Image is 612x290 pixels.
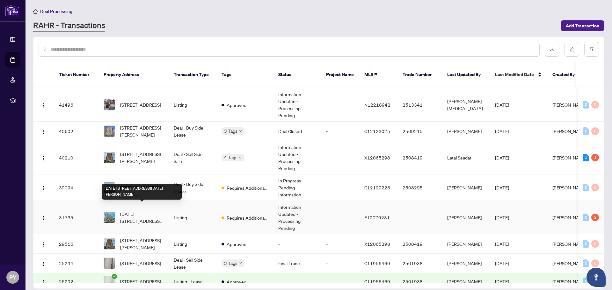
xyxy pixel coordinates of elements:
td: - [321,273,359,290]
img: Logo [41,261,46,266]
img: thumbnail-img [104,182,115,193]
button: Logo [39,276,49,286]
td: - [273,273,321,290]
span: [PERSON_NAME] [552,185,587,190]
td: [PERSON_NAME] [442,234,490,254]
div: 1 [583,154,589,161]
td: 2509215 [397,122,442,141]
span: [STREET_ADDRESS][PERSON_NAME] [120,237,164,251]
span: [DATE] [495,102,509,108]
td: - [321,174,359,201]
td: - [321,141,359,174]
img: Logo [41,216,46,221]
img: thumbnail-img [104,258,115,269]
button: filter [584,42,599,57]
td: 2513341 [397,88,442,122]
span: download [550,47,554,52]
button: Logo [39,258,49,268]
button: Logo [39,212,49,223]
td: - [321,122,359,141]
img: Logo [41,279,46,285]
span: check-circle [112,274,117,279]
td: 2501938 [397,273,442,290]
div: [DATE][STREET_ADDRESS][DATE][PERSON_NAME] [102,184,182,200]
th: Created By [547,62,586,87]
img: thumbnail-img [104,212,115,223]
span: C11956469 [364,279,390,284]
td: 2501938 [397,254,442,273]
button: Logo [39,100,49,110]
span: down [239,156,242,159]
span: [DATE] [495,279,509,284]
td: [PERSON_NAME] [442,122,490,141]
span: N12218942 [364,102,390,108]
img: Logo [41,129,46,134]
td: - [321,201,359,234]
div: 0 [591,101,599,109]
td: - [273,234,321,254]
td: Listing [169,88,216,122]
span: [DATE] [495,215,509,220]
td: [PERSON_NAME] [442,273,490,290]
th: Tags [216,62,273,87]
th: Property Address [98,62,169,87]
span: 3 Tags [224,259,237,267]
span: [DATE] [495,155,509,160]
button: download [545,42,559,57]
button: Logo [39,126,49,136]
div: 0 [583,127,589,135]
span: filter [589,47,594,52]
th: Ticket Number [54,62,98,87]
div: 0 [591,240,599,248]
td: Deal Closed [273,122,321,141]
button: Logo [39,152,49,163]
span: [PERSON_NAME] [552,215,587,220]
span: [PERSON_NAME] [552,279,587,284]
span: Last Modified Date [495,71,534,78]
span: C12129225 [364,185,390,190]
th: Trade Number [397,62,442,87]
span: [STREET_ADDRESS][PERSON_NAME] [120,124,164,138]
span: X12065298 [364,155,390,160]
td: Listing [169,201,216,234]
span: Requires Additional Docs [227,214,268,221]
span: [DATE] [495,128,509,134]
td: Deal - Buy Side Lease [169,122,216,141]
img: Logo [41,156,46,161]
img: Logo [41,186,46,191]
th: Transaction Type [169,62,216,87]
img: thumbnail-img [104,238,115,249]
td: 2508419 [397,234,442,254]
span: [PERSON_NAME] [552,241,587,247]
td: Information Updated - Processing Pending [273,141,321,174]
td: - [321,234,359,254]
img: Logo [41,103,46,108]
span: Deal Processing [40,9,72,14]
span: Requires Additional Docs [227,184,268,191]
td: In Progress - Pending Information [273,174,321,201]
div: 0 [591,259,599,267]
span: edit [570,47,574,52]
td: - [321,254,359,273]
td: [PERSON_NAME] [442,201,490,234]
th: Status [273,62,321,87]
span: [PERSON_NAME] [552,260,587,266]
td: Final Trade [273,254,321,273]
td: [PERSON_NAME][MEDICAL_DATA] [442,88,490,122]
span: 3 Tags [224,127,237,135]
td: 29516 [54,234,98,254]
td: Deal - Sell Side Sale [169,141,216,174]
span: down [239,130,242,133]
img: thumbnail-img [104,126,115,137]
button: Add Transaction [561,20,604,31]
span: E12079231 [364,215,390,220]
span: Approved [227,241,246,248]
img: thumbnail-img [104,152,115,163]
span: [STREET_ADDRESS] [120,101,161,108]
button: Open asap [586,268,606,287]
div: 0 [583,184,589,191]
div: 0 [583,240,589,248]
td: Listing - Lease [169,273,216,290]
span: down [239,262,242,265]
span: 4 Tags [224,154,237,161]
